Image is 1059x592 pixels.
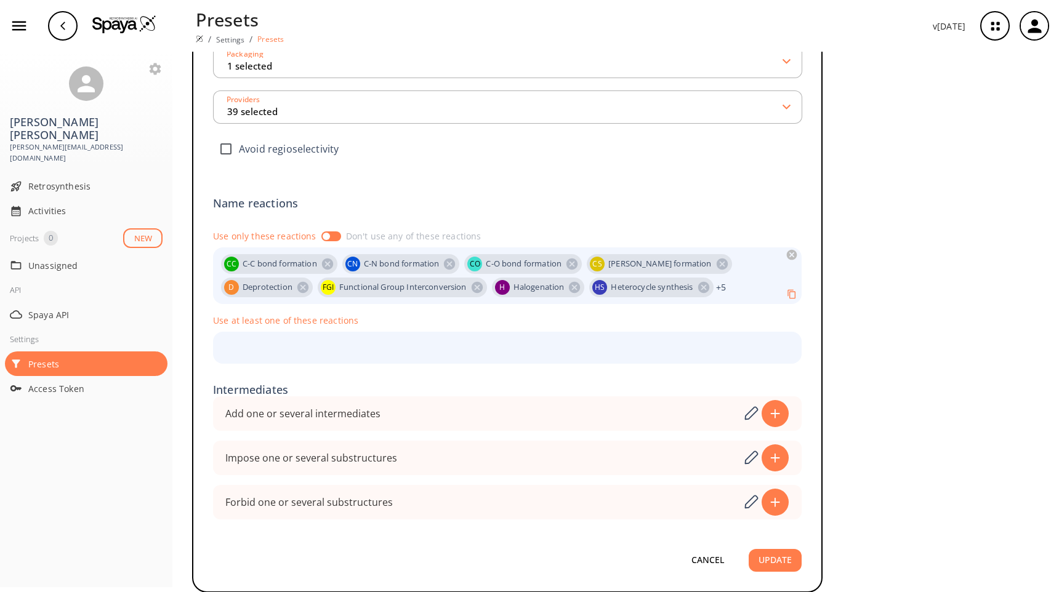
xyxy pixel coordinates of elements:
div: CS[PERSON_NAME] formation [587,254,731,274]
div: HSHeterocycle synthesis [589,278,713,297]
span: Access Token [28,382,163,395]
p: Presets [257,34,284,44]
h3: [PERSON_NAME] [PERSON_NAME] [10,116,163,142]
button: CANCEL [687,549,729,572]
div: CO [467,257,482,271]
div: DDeprotection [221,278,313,297]
span: Functional Group Interconversion [332,281,474,294]
p: Don't use any of these reactions [346,230,481,242]
div: FGI [321,280,336,295]
div: COC-O bond formation [464,254,582,274]
p: Use at least one of these reactions [213,314,802,327]
span: Retrosynthesis [28,180,163,193]
span: Heterocycle synthesis [603,281,700,294]
div: CC [224,257,239,271]
div: Add one or several intermediates [225,409,381,418]
div: Activities [5,199,167,223]
div: Unassigned [5,253,167,278]
span: C-C bond formation [235,258,324,270]
span: Deprotection [235,281,300,294]
div: Presets [5,351,167,376]
div: CNC-N bond formation [342,254,460,274]
div: Avoid regioselectivity [213,136,802,162]
span: Halogenation [506,281,572,294]
div: HS [592,280,607,295]
label: Packaging [223,50,264,58]
div: +5 [213,247,802,304]
div: Projects [10,231,39,246]
h3: Intermediates [213,383,802,396]
span: Presets [28,358,163,370]
li: / [208,33,211,46]
span: Unassigned [28,259,163,272]
span: Spaya API [28,308,163,321]
div: CCC-C bond formation [221,254,337,274]
div: HHalogenation [492,278,585,297]
span: Activities [28,204,163,217]
p: Use only these reactions [213,230,316,242]
span: [PERSON_NAME][EMAIL_ADDRESS][DOMAIN_NAME] [10,142,163,164]
p: v [DATE] [933,20,965,33]
span: C-O bond formation [478,258,569,270]
span: 0 [44,232,58,244]
div: Access Token [5,376,167,401]
div: CS [590,257,605,271]
button: UPDATE [749,549,802,572]
div: D [224,280,239,295]
div: Spaya API [5,302,167,327]
a: Settings [216,34,244,45]
div: Impose one or several substructures [225,453,397,463]
label: Providers [223,96,260,103]
div: Retrosynthesis [5,174,167,199]
div: CN [345,257,360,271]
span: C-N bond formation [356,258,447,270]
p: Presets [196,6,284,33]
h3: Name reactions [213,197,802,210]
div: FGIFunctional Group Interconversion [318,278,487,297]
span: [PERSON_NAME] formation [601,258,719,270]
div: Forbid one or several substructures [225,497,393,507]
img: Spaya logo [196,35,203,42]
button: Copy to clipboard [782,284,802,304]
img: Logo Spaya [92,15,156,33]
div: H [495,280,510,295]
button: NEW [123,228,163,249]
li: / [249,33,252,46]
